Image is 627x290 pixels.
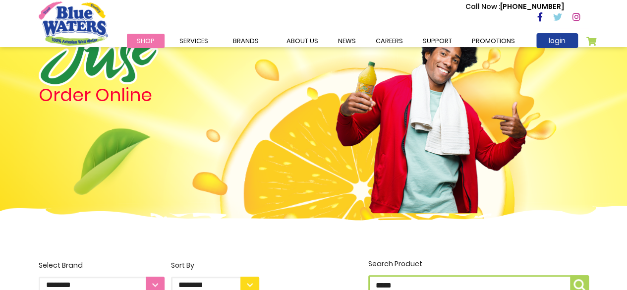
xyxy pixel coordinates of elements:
[39,19,159,86] img: logo
[137,36,155,46] span: Shop
[366,34,413,48] a: careers
[277,34,328,48] a: about us
[465,1,500,11] span: Call Now :
[536,33,578,48] a: login
[233,36,259,46] span: Brands
[39,1,108,45] a: store logo
[179,36,208,46] span: Services
[171,260,259,271] div: Sort By
[335,1,528,213] img: man.png
[462,34,525,48] a: Promotions
[465,1,564,12] p: [PHONE_NUMBER]
[328,34,366,48] a: News
[39,86,259,104] h4: Order Online
[413,34,462,48] a: support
